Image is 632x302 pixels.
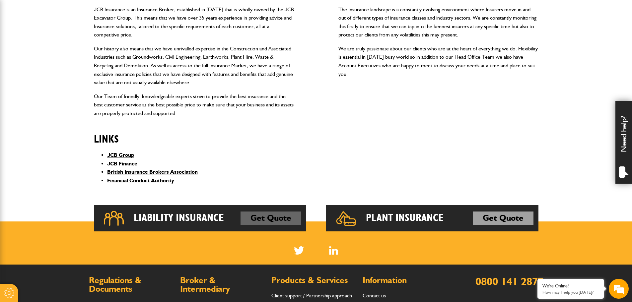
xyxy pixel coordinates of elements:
a: British Insurance Brokers Association [107,169,198,175]
input: Enter your email address [9,81,121,95]
h2: Broker & Intermediary [180,276,265,293]
div: Minimize live chat window [109,3,125,19]
div: Need help? [615,101,632,184]
div: We're Online! [542,283,599,289]
p: How may I help you today? [542,290,599,295]
a: Get Quote [473,211,533,225]
h2: Liability Insurance [134,211,224,225]
textarea: Type your message and hit 'Enter' [9,120,121,199]
a: LinkedIn [329,246,338,255]
a: Client support / Partnership approach [271,292,352,299]
input: Enter your phone number [9,100,121,115]
p: JCB Insurance is an Insurance Broker, established in [DATE] that is wholly owned by the JCB Excav... [94,5,294,39]
em: Start Chat [90,204,120,213]
p: Our Team of friendly, knowledgeable experts strive to provide the best insurance and the best cus... [94,92,294,118]
img: Twitter [294,246,304,255]
a: Financial Conduct Authority [107,177,174,184]
h2: Information [363,276,447,285]
p: The Insurance landscape is a constantly evolving environment where Insurers move in and out of di... [338,5,538,39]
p: Our history also means that we have unrivalled expertise in the Construction and Associated Indus... [94,44,294,87]
input: Enter your last name [9,61,121,76]
div: Chat with us now [35,37,111,46]
img: Linked In [329,246,338,255]
a: 0800 141 2877 [475,275,543,288]
a: Contact us [363,292,386,299]
a: Get Quote [241,211,301,225]
a: JCB Group [107,152,134,158]
h2: Products & Services [271,276,356,285]
a: JCB Finance [107,160,137,167]
p: We are truly passionate about our clients who are at the heart of everything we do. Flexibility i... [338,44,538,78]
h2: Plant Insurance [366,211,444,225]
h2: Regulations & Documents [89,276,174,293]
h2: Links [94,123,294,146]
img: d_20077148190_company_1631870298795_20077148190 [11,37,28,46]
